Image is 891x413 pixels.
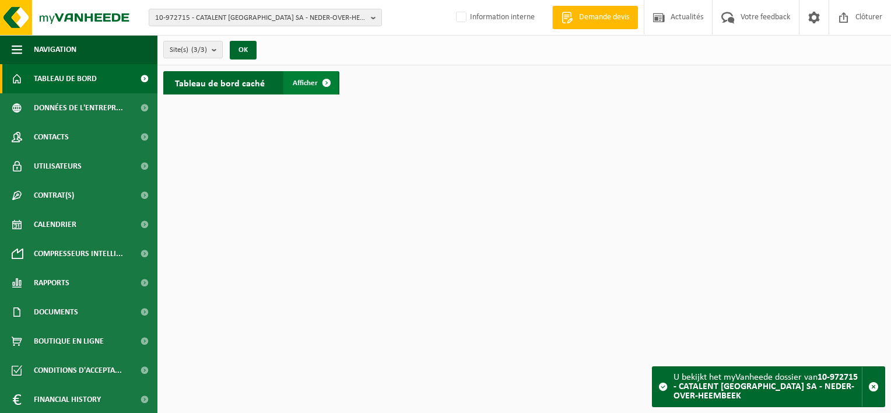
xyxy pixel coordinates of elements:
label: Information interne [454,9,535,26]
span: Demande devis [576,12,632,23]
count: (3/3) [191,46,207,54]
div: U bekijkt het myVanheede dossier van [673,367,862,407]
span: Calendrier [34,210,76,239]
span: Documents [34,297,78,327]
button: Site(s)(3/3) [163,41,223,58]
span: Conditions d'accepta... [34,356,122,385]
button: 10-972715 - CATALENT [GEOGRAPHIC_DATA] SA - NEDER-OVER-HEEMBEEK [149,9,382,26]
span: 10-972715 - CATALENT [GEOGRAPHIC_DATA] SA - NEDER-OVER-HEEMBEEK [155,9,366,27]
h2: Tableau de bord caché [163,71,276,94]
strong: 10-972715 - CATALENT [GEOGRAPHIC_DATA] SA - NEDER-OVER-HEEMBEEK [673,373,858,401]
span: Rapports [34,268,69,297]
button: OK [230,41,257,60]
span: Site(s) [170,41,207,59]
span: Boutique en ligne [34,327,104,356]
span: Contrat(s) [34,181,74,210]
a: Afficher [283,71,338,94]
span: Utilisateurs [34,152,82,181]
span: Contacts [34,123,69,152]
a: Demande devis [552,6,638,29]
span: Données de l'entrepr... [34,93,123,123]
span: Tableau de bord [34,64,97,93]
span: Afficher [293,79,318,87]
span: Navigation [34,35,76,64]
span: Compresseurs intelli... [34,239,123,268]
